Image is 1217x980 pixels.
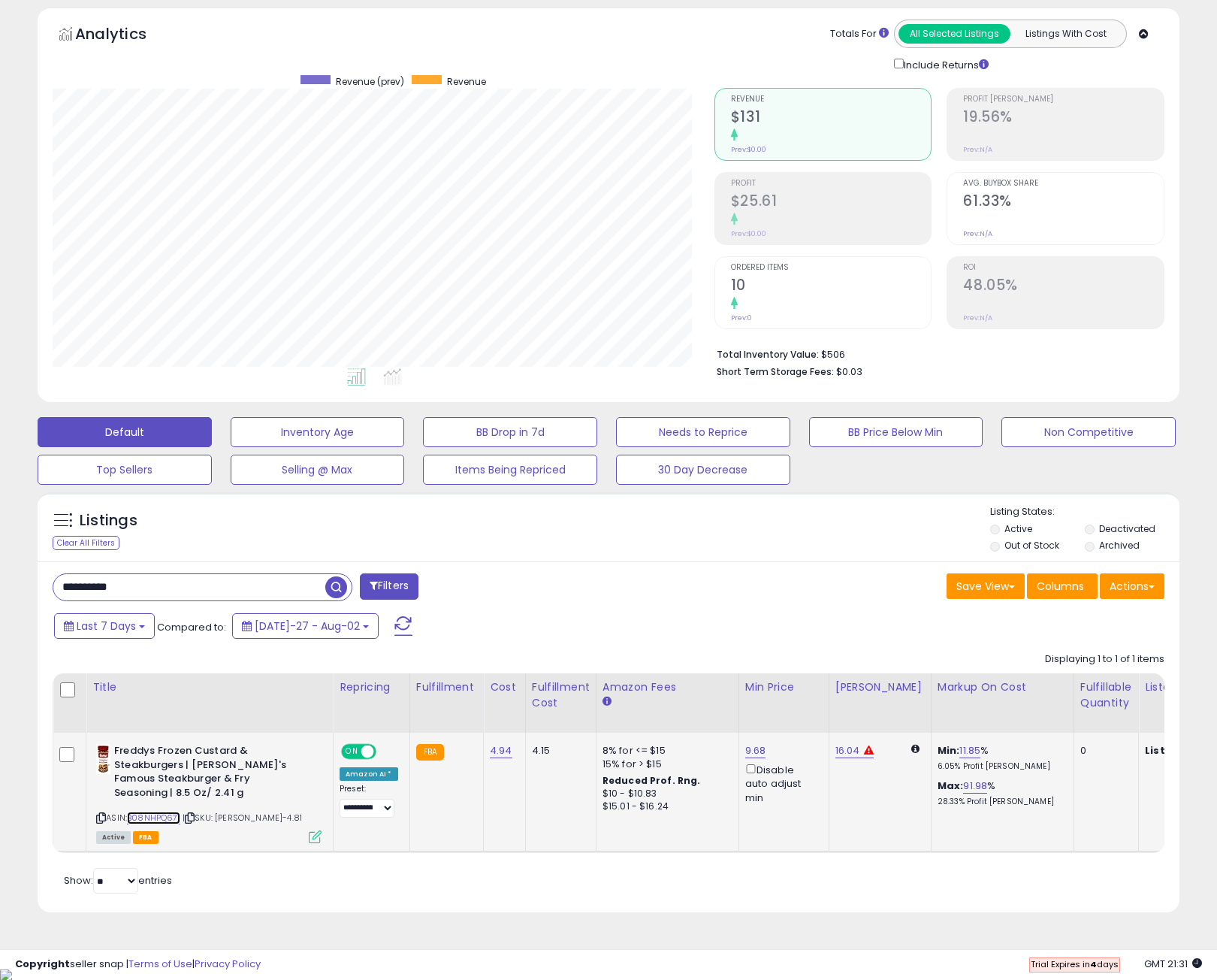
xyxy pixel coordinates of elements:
div: seller snap | | [15,957,261,972]
span: Show: entries [64,873,172,888]
button: Needs to Reprice [616,417,790,447]
span: Revenue (prev) [336,75,404,88]
div: Repricing [340,679,403,695]
button: Top Sellers [38,455,212,485]
h2: $25.61 [731,192,932,213]
div: % [938,779,1062,807]
span: Revenue [731,95,932,104]
li: $506 [717,344,1153,362]
b: Listed Price: [1145,743,1213,758]
button: Listings With Cost [1010,24,1122,44]
div: Amazon Fees [602,679,732,695]
a: 11.85 [959,743,980,758]
small: Prev: 0 [731,313,752,322]
button: Default [38,417,212,447]
small: Prev: $0.00 [731,145,766,154]
a: 91.98 [963,779,987,794]
h2: 61.33% [963,192,1164,213]
a: Privacy Policy [195,957,261,971]
div: Fulfillment [416,679,477,695]
h2: 10 [731,277,932,297]
span: FBA [133,831,159,844]
button: BB Price Below Min [809,417,983,447]
button: Items Being Repriced [423,455,597,485]
div: $10 - $10.83 [602,788,727,800]
span: Ordered Items [731,264,932,272]
small: Prev: $0.00 [731,229,766,238]
div: Cost [490,679,519,695]
div: Preset: [340,784,398,818]
h5: Listings [80,510,137,531]
div: $15.01 - $16.24 [602,800,727,813]
b: Short Term Storage Fees: [717,365,834,378]
button: Selling @ Max [231,455,405,485]
a: 9.68 [745,743,766,758]
div: 8% for <= $15 [602,744,727,758]
span: Avg. Buybox Share [963,180,1164,188]
small: Prev: N/A [963,145,992,154]
span: Revenue [447,75,486,88]
h5: Analytics [75,23,176,48]
p: 28.33% Profit [PERSON_NAME] [938,797,1062,807]
span: Last 7 Days [77,619,136,634]
small: Amazon Fees. [602,695,612,709]
button: Save View [947,573,1025,599]
button: BB Drop in 7d [423,417,597,447]
span: | SKU: [PERSON_NAME]-4.81 [183,812,302,824]
div: ASIN: [96,744,322,842]
div: [PERSON_NAME] [835,679,925,695]
a: Terms of Use [128,957,192,971]
button: [DATE]-27 - Aug-02 [232,613,379,639]
span: OFF [374,746,398,758]
button: Filters [360,573,418,600]
div: Displaying 1 to 1 of 1 items [1045,652,1164,667]
a: B08NHPQ671 [127,812,180,824]
button: Columns [1027,573,1098,599]
div: Disable auto adjust min [745,761,817,805]
small: Prev: N/A [963,229,992,238]
span: Compared to: [157,620,226,634]
span: [DATE]-27 - Aug-02 [255,619,360,634]
div: Include Returns [883,56,1007,73]
p: Listing States: [990,505,1180,519]
span: Profit [731,180,932,188]
th: The percentage added to the cost of goods (COGS) that forms the calculator for Min & Max prices. [931,673,1074,733]
h2: 19.56% [963,108,1164,129]
div: 15% for > $15 [602,758,727,771]
p: 6.05% Profit [PERSON_NAME] [938,761,1062,772]
label: Deactivated [1099,522,1155,535]
div: 4.15 [532,744,584,758]
button: Actions [1100,573,1164,599]
div: Clear All Filters [53,536,119,550]
span: $0.03 [836,364,862,379]
div: Amazon AI * [340,767,398,781]
div: Fulfillable Quantity [1080,679,1132,711]
div: Fulfillment Cost [532,679,590,711]
span: All listings currently available for purchase on Amazon [96,831,131,844]
button: Non Competitive [1001,417,1176,447]
div: 0 [1080,744,1127,758]
div: Markup on Cost [938,679,1068,695]
h2: $131 [731,108,932,129]
span: Profit [PERSON_NAME] [963,95,1164,104]
button: 30 Day Decrease [616,455,790,485]
b: Total Inventory Value: [717,348,819,361]
b: Max: [938,779,964,793]
img: 41tl1yXpPbL._SL40_.jpg [96,744,110,774]
label: Archived [1099,539,1140,552]
div: Title [92,679,327,695]
button: All Selected Listings [898,24,1010,44]
span: ON [343,746,361,758]
div: Min Price [745,679,823,695]
span: ROI [963,264,1164,272]
b: 4 [1090,958,1097,970]
small: FBA [416,744,444,761]
b: Reduced Prof. Rng. [602,774,701,787]
span: 2025-08-10 21:31 GMT [1144,957,1202,971]
a: 16.04 [835,743,860,758]
span: Trial Expires in days [1031,958,1119,970]
h2: 48.05% [963,277,1164,297]
div: % [938,744,1062,772]
a: 4.94 [490,743,512,758]
button: Inventory Age [231,417,405,447]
